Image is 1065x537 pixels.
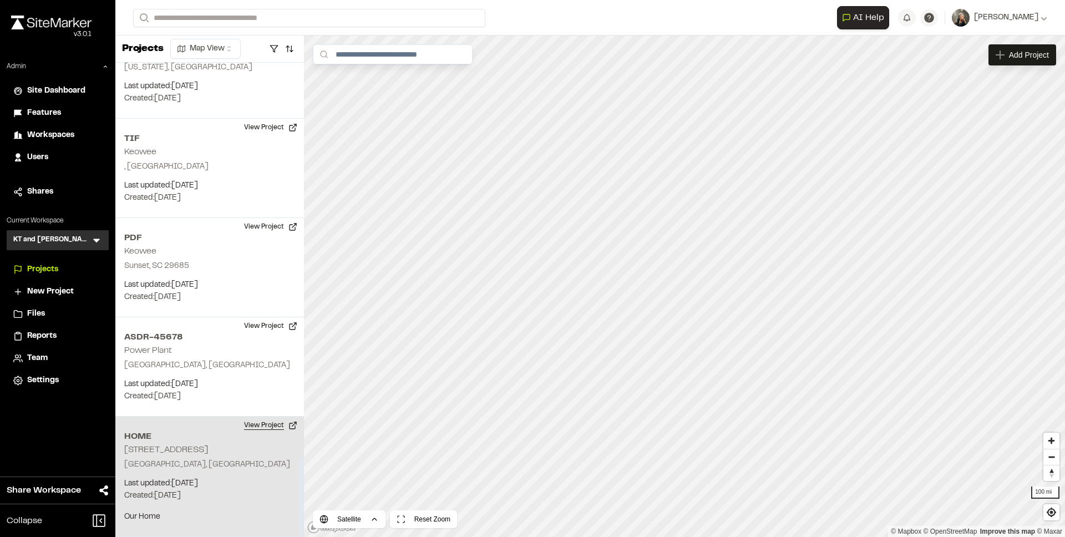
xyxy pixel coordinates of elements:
p: [GEOGRAPHIC_DATA], [GEOGRAPHIC_DATA] [124,359,295,372]
span: Files [27,308,45,320]
span: AI Help [853,11,884,24]
span: Reset bearing to north [1043,465,1059,481]
h2: Keowee [124,247,156,255]
button: Satellite [313,510,386,528]
span: New Project [27,286,74,298]
span: Zoom out [1043,449,1059,465]
a: Users [13,151,102,164]
p: [US_STATE], [GEOGRAPHIC_DATA] [124,62,295,74]
img: rebrand.png [11,16,92,29]
button: Open AI Assistant [837,6,889,29]
h2: HOME [124,430,295,443]
a: Mapbox [891,528,921,535]
a: Features [13,107,102,119]
a: Shares [13,186,102,198]
button: View Project [237,417,304,434]
p: Our Home [124,511,295,523]
a: New Project [13,286,102,298]
p: Created: [DATE] [124,291,295,303]
p: Created: [DATE] [124,192,295,204]
div: Open AI Assistant [837,6,894,29]
button: View Project [237,119,304,136]
a: Files [13,308,102,320]
p: Created: [DATE] [124,391,295,403]
p: [GEOGRAPHIC_DATA], [GEOGRAPHIC_DATA] [124,459,295,471]
span: Site Dashboard [27,85,85,97]
span: Reports [27,330,57,342]
p: Current Workspace [7,216,109,226]
p: Last updated: [DATE] [124,378,295,391]
h2: [STREET_ADDRESS] [124,446,208,454]
button: [PERSON_NAME] [952,9,1047,27]
p: Projects [122,42,164,57]
div: Oh geez...please don't... [11,29,92,39]
div: 100 mi [1031,487,1059,499]
a: Maxar [1037,528,1062,535]
span: Settings [27,374,59,387]
span: [PERSON_NAME] [974,12,1038,24]
button: Search [133,9,153,27]
span: Features [27,107,61,119]
button: Find my location [1043,504,1059,520]
h2: Keowee [124,148,156,156]
span: Users [27,151,48,164]
p: Admin [7,62,26,72]
h2: PDF [124,231,295,245]
a: Mapbox logo [307,521,356,534]
button: Zoom in [1043,433,1059,449]
button: Reset bearing to north [1043,465,1059,481]
h2: Power Plant [124,347,172,354]
a: Site Dashboard [13,85,102,97]
span: Shares [27,186,53,198]
p: , [GEOGRAPHIC_DATA] [124,161,295,173]
span: Projects [27,264,58,276]
button: Zoom out [1043,449,1059,465]
span: Collapse [7,514,42,528]
h3: KT and [PERSON_NAME] [13,235,91,246]
button: View Project [237,317,304,335]
span: Add Project [1009,49,1049,60]
h2: TIF [124,132,295,145]
p: Sunset, SC 29685 [124,260,295,272]
h2: ASDR-45678 [124,331,295,344]
p: Last updated: [DATE] [124,180,295,192]
span: Workspaces [27,129,74,141]
a: Reports [13,330,102,342]
a: Projects [13,264,102,276]
a: Team [13,352,102,364]
span: Share Workspace [7,484,81,497]
p: Created: [DATE] [124,490,295,502]
p: Last updated: [DATE] [124,80,295,93]
button: Reset Zoom [390,510,457,528]
a: Settings [13,374,102,387]
a: Map feedback [980,528,1035,535]
img: User [952,9,970,27]
a: Workspaces [13,129,102,141]
span: Team [27,352,48,364]
a: OpenStreetMap [924,528,977,535]
p: Last updated: [DATE] [124,279,295,291]
p: Created: [DATE] [124,93,295,105]
canvas: Map [304,36,1065,537]
button: View Project [237,218,304,236]
p: Last updated: [DATE] [124,478,295,490]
